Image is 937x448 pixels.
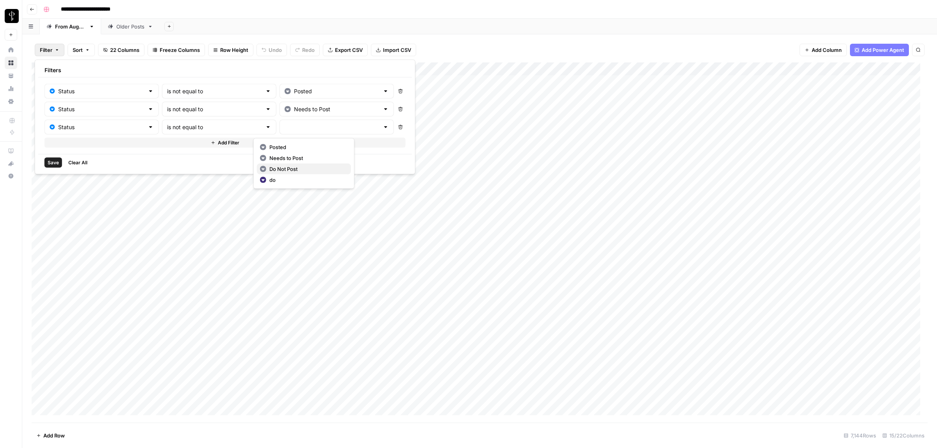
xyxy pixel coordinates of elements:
a: Settings [5,95,17,108]
span: Sort [73,46,83,54]
button: Export CSV [323,44,368,56]
div: Filter [35,60,415,174]
input: is not equal to [167,123,262,131]
span: do [269,176,345,184]
img: LP Production Workloads Logo [5,9,19,23]
div: 15/22 Columns [879,429,928,442]
span: Clear All [68,159,87,166]
input: Status [58,123,144,131]
span: Save [48,159,59,166]
span: Undo [269,46,282,54]
button: Workspace: LP Production Workloads [5,6,17,26]
button: Freeze Columns [148,44,205,56]
a: Browse [5,57,17,69]
a: Usage [5,82,17,95]
input: Status [58,105,144,113]
span: Add Power Agent [862,46,904,54]
div: From [DATE] [55,23,86,30]
input: Posted [294,87,379,95]
button: What's new? [5,157,17,170]
span: Needs to Post [269,154,345,162]
span: Do Not Post [269,165,345,173]
span: Posted [269,143,345,151]
button: Help + Support [5,170,17,182]
a: Your Data [5,69,17,82]
button: Filter [35,44,64,56]
span: Row Height [220,46,248,54]
span: Redo [302,46,315,54]
a: From [DATE] [40,19,101,34]
input: is not equal to [167,105,262,113]
a: AirOps Academy [5,145,17,157]
button: Clear All [65,158,91,168]
button: Undo [257,44,287,56]
div: Filters [38,63,412,78]
span: Add Filter [218,139,239,146]
span: Import CSV [383,46,411,54]
span: Freeze Columns [160,46,200,54]
button: 22 Columns [98,44,144,56]
div: What's new? [5,158,17,169]
span: 22 Columns [110,46,139,54]
button: Save [45,158,62,168]
div: Older Posts [116,23,144,30]
span: Filter [40,46,52,54]
button: Import CSV [371,44,416,56]
div: 7,144 Rows [841,429,879,442]
button: Sort [68,44,95,56]
button: Add Filter [45,138,406,148]
input: Needs to Post [294,105,379,113]
input: Status [58,87,144,95]
a: Home [5,44,17,56]
button: Add Column [800,44,847,56]
a: Older Posts [101,19,160,34]
button: Add Power Agent [850,44,909,56]
span: Add Row [43,432,65,439]
span: Add Column [812,46,842,54]
input: is not equal to [167,87,262,95]
span: Export CSV [335,46,363,54]
button: Row Height [208,44,253,56]
button: Add Row [32,429,69,442]
button: Redo [290,44,320,56]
